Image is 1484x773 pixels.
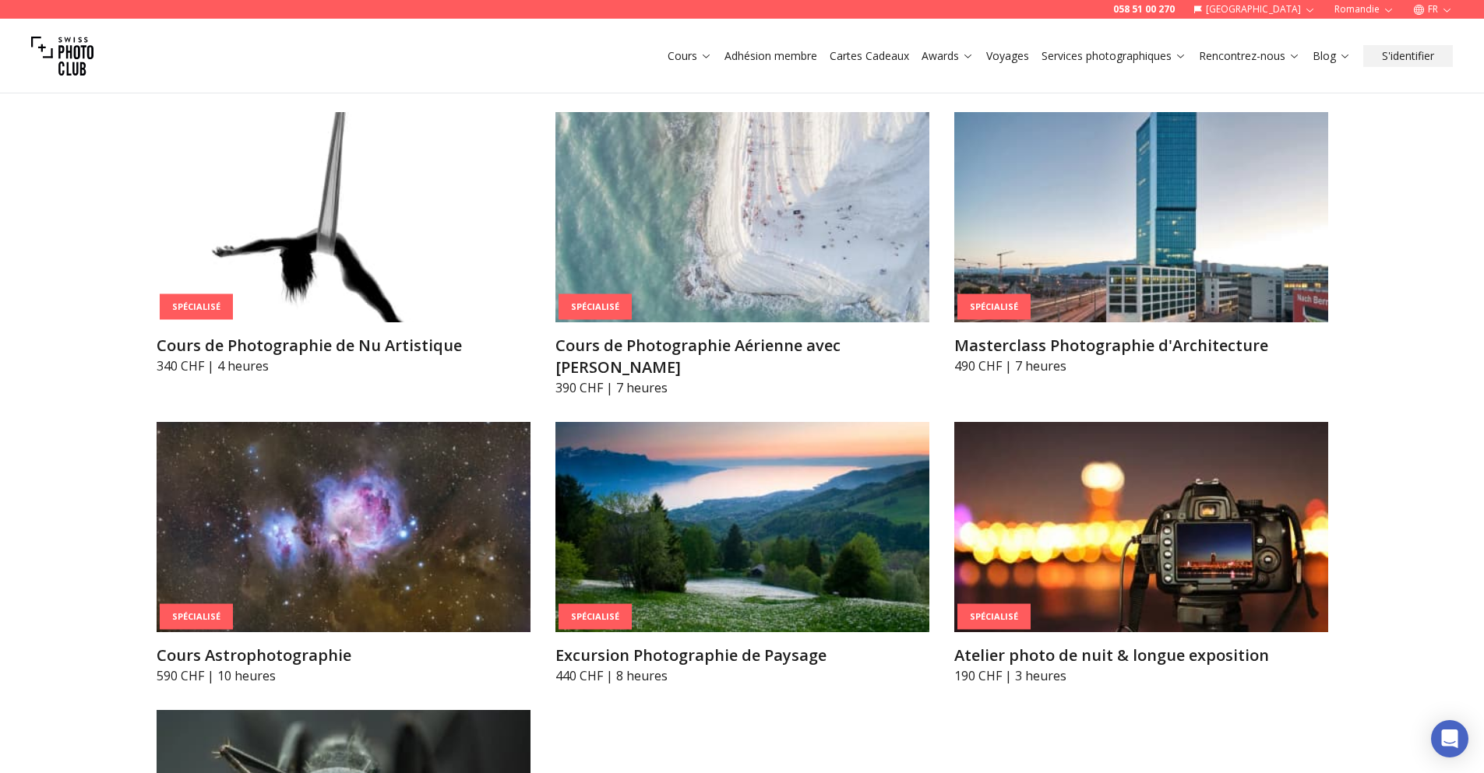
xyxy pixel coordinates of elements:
a: Rencontrez-nous [1199,48,1300,64]
a: Cours AstrophotographieSpécialiséCours Astrophotographie590 CHF | 10 heures [157,422,531,685]
div: Spécialisé [957,604,1031,630]
button: Rencontrez-nous [1193,45,1306,67]
a: 058 51 00 270 [1113,3,1175,16]
h3: Excursion Photographie de Paysage [555,645,929,666]
h3: Atelier photo de nuit & longue exposition [954,645,1328,666]
p: 390 CHF | 7 heures [555,378,929,397]
img: Cours Astrophotographie [157,422,531,632]
img: Cours de Photographie de Nu Artistique [157,112,531,322]
img: Atelier photo de nuit & longue exposition [954,422,1328,632]
p: 490 CHF | 7 heures [954,357,1328,375]
button: Services photographiques [1035,45,1193,67]
a: Blog [1313,48,1351,64]
a: Cartes Cadeaux [830,48,909,64]
p: 590 CHF | 10 heures [157,666,531,685]
button: Awards [915,45,980,67]
button: Cartes Cadeaux [823,45,915,67]
div: Spécialisé [160,294,233,320]
p: 340 CHF | 4 heures [157,357,531,375]
h3: Cours Astrophotographie [157,645,531,666]
p: 190 CHF | 3 heures [954,666,1328,685]
div: Open Intercom Messenger [1431,720,1468,757]
img: Swiss photo club [31,25,93,87]
div: Spécialisé [559,604,632,630]
a: Cours de Photographie de Nu ArtistiqueSpécialiséCours de Photographie de Nu Artistique340 CHF | 4... [157,112,531,375]
a: Atelier photo de nuit & longue expositionSpécialiséAtelier photo de nuit & longue exposition190 C... [954,422,1328,685]
a: Excursion Photographie de PaysageSpécialiséExcursion Photographie de Paysage440 CHF | 8 heures [555,422,929,685]
a: Cours [668,48,712,64]
h3: Masterclass Photographie d'Architecture [954,335,1328,357]
a: Awards [922,48,974,64]
button: Cours [661,45,718,67]
img: Excursion Photographie de Paysage [555,422,929,632]
button: Voyages [980,45,1035,67]
a: Services photographiques [1042,48,1186,64]
a: Masterclass Photographie d'ArchitectureSpécialiséMasterclass Photographie d'Architecture490 CHF |... [954,112,1328,375]
a: Cours de Photographie Aérienne avec DroneSpécialiséCours de Photographie Aérienne avec [PERSON_NA... [555,112,929,397]
button: Adhésion membre [718,45,823,67]
h3: Cours de Photographie Aérienne avec [PERSON_NAME] [555,335,929,378]
div: Spécialisé [559,294,632,320]
img: Masterclass Photographie d'Architecture [954,112,1328,322]
img: Cours de Photographie Aérienne avec Drone [555,112,929,322]
div: Spécialisé [160,604,233,630]
a: Adhésion membre [724,48,817,64]
button: S'identifier [1363,45,1453,67]
button: Blog [1306,45,1357,67]
p: 440 CHF | 8 heures [555,666,929,685]
div: Spécialisé [957,294,1031,320]
a: Voyages [986,48,1029,64]
h3: Cours de Photographie de Nu Artistique [157,335,531,357]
